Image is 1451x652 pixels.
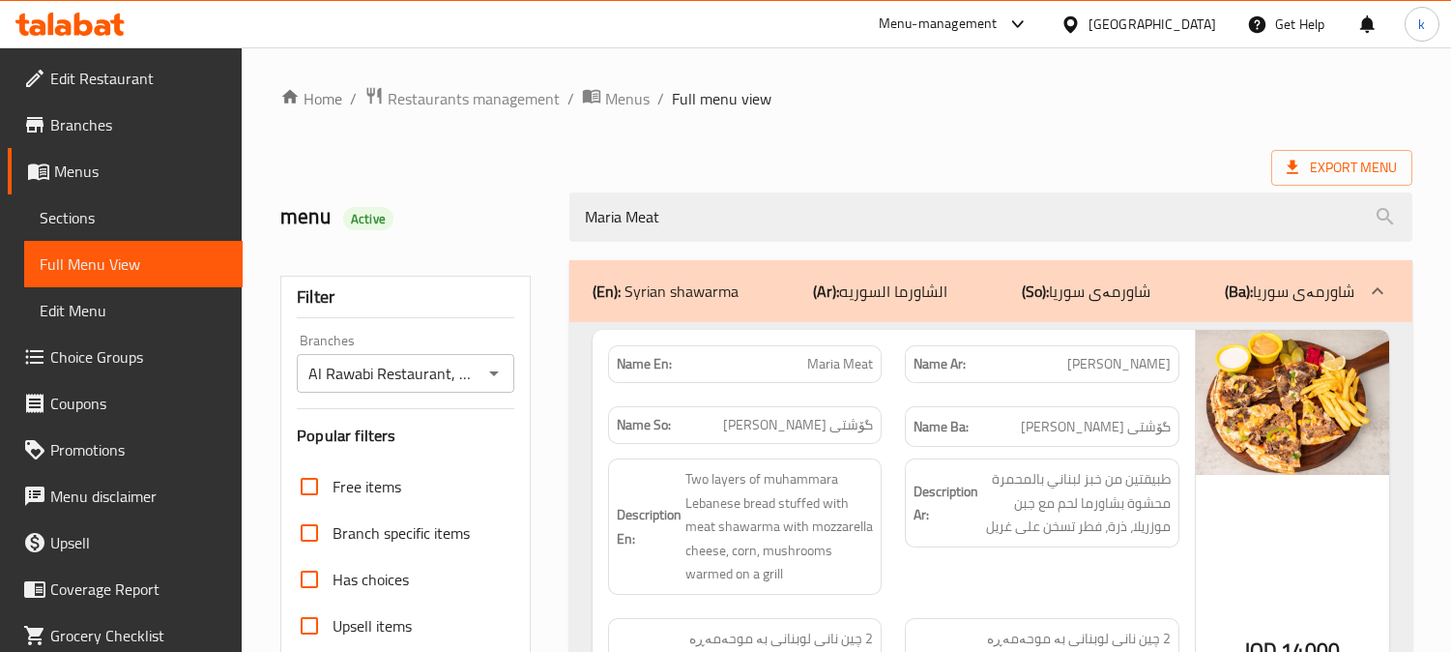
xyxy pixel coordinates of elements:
[24,194,243,241] a: Sections
[480,360,508,387] button: Open
[50,578,227,601] span: Coverage Report
[50,485,227,508] span: Menu disclaimer
[8,380,243,427] a: Coupons
[297,425,514,447] h3: Popular filters
[685,467,874,586] span: Two layers of muhammara Lebanese bread stuffed with meat shawarma with mozzarella cheese, corn, m...
[54,160,227,183] span: Menus
[1022,280,1150,303] p: شاورمەی سوریا
[8,102,243,148] a: Branches
[617,415,671,435] strong: Name So:
[593,277,621,306] b: (En):
[1418,14,1425,35] span: k
[50,113,227,136] span: Branches
[333,521,470,545] span: Branch specific items
[672,87,771,110] span: Full menu view
[50,67,227,90] span: Edit Restaurant
[569,260,1412,322] div: (En): Syrian shawarma(Ar):الشاورما السوريه(So):شاورمەی سوریا(Ba):شاورمەی سوریا
[914,480,978,527] strong: Description Ar:
[1022,277,1049,306] b: (So):
[8,519,243,566] a: Upsell
[388,87,560,110] span: Restaurants management
[605,87,650,110] span: Menus
[50,531,227,554] span: Upsell
[569,193,1412,242] input: search
[40,299,227,322] span: Edit Menu
[50,345,227,369] span: Choice Groups
[40,252,227,276] span: Full Menu View
[8,148,243,194] a: Menus
[8,566,243,612] a: Coverage Report
[50,624,227,647] span: Grocery Checklist
[879,13,998,36] div: Menu-management
[364,86,560,111] a: Restaurants management
[567,87,574,110] li: /
[1088,14,1216,35] div: [GEOGRAPHIC_DATA]
[657,87,664,110] li: /
[343,210,393,228] span: Active
[1225,277,1253,306] b: (Ba):
[350,87,357,110] li: /
[50,438,227,461] span: Promotions
[280,202,546,231] h2: menu
[1225,280,1354,303] p: شاورمەی سوریا
[914,354,966,374] strong: Name Ar:
[333,475,401,498] span: Free items
[50,392,227,415] span: Coupons
[723,415,873,435] span: گۆشتی [PERSON_NAME]
[813,280,947,303] p: الشاورما السوريه
[1021,415,1171,439] span: گۆشتی [PERSON_NAME]
[8,473,243,519] a: Menu disclaimer
[1287,156,1397,180] span: Export Menu
[617,354,672,374] strong: Name En:
[333,614,412,637] span: Upsell items
[914,415,969,439] strong: Name Ba:
[593,280,739,303] p: Syrian shawarma
[8,334,243,380] a: Choice Groups
[813,277,839,306] b: (Ar):
[24,241,243,287] a: Full Menu View
[333,568,409,591] span: Has choices
[582,86,650,111] a: Menus
[280,87,342,110] a: Home
[1196,330,1389,475] img: Al_Rawabi_Restaurant_%D9%85%D8%A7%D8%B1%D9%8A638689400796038951.jpg
[1067,354,1171,374] span: [PERSON_NAME]
[982,467,1171,539] span: طبيقتين من خبز لبناني بالمحمرة محشوة بشاورما لحم مع جبن موزريلا، ذرة، فطر تسخن على غريل
[40,206,227,229] span: Sections
[297,277,514,318] div: Filter
[617,503,682,550] strong: Description En:
[280,86,1412,111] nav: breadcrumb
[1271,150,1412,186] span: Export Menu
[807,354,873,374] span: Maria Meat
[8,55,243,102] a: Edit Restaurant
[24,287,243,334] a: Edit Menu
[343,207,393,230] div: Active
[8,427,243,473] a: Promotions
